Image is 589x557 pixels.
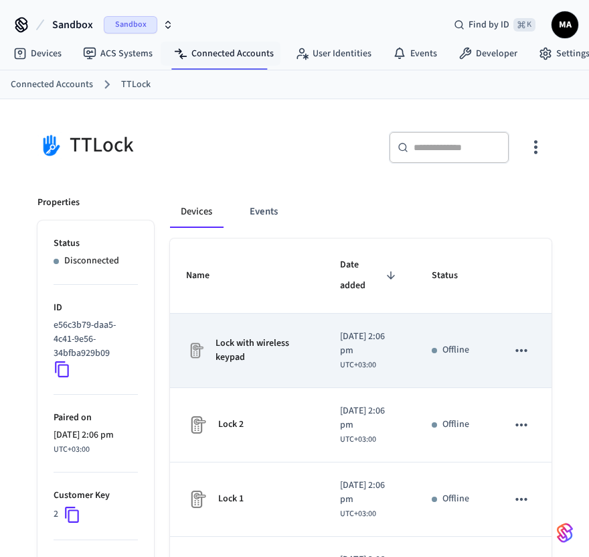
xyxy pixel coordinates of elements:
p: Offline [442,343,469,357]
img: Placeholder Lock Image [186,489,207,510]
span: Sandbox [52,17,93,33]
a: ACS Systems [72,42,163,66]
span: Sandbox [104,16,157,34]
p: Lock 2 [218,418,244,432]
p: Lock 1 [218,492,244,506]
a: User Identities [284,42,382,66]
img: Placeholder Lock Image [186,341,205,360]
a: Events [382,42,448,66]
span: [DATE] 2:06 pm [340,330,400,358]
a: TTLock [121,78,151,92]
span: Name [186,265,227,286]
div: Asia/Riyadh [340,330,400,371]
div: Asia/Riyadh [340,404,400,446]
img: TTLock Logo, Square [37,131,64,159]
span: MA [553,13,577,37]
p: e56c3b79-daa5-4c41-9e56-34bfba929b09 [54,318,133,361]
span: UTC+03:00 [340,508,376,520]
p: Status [54,237,138,251]
span: ⌘ K [513,18,535,32]
span: Find by ID [469,18,509,32]
div: Asia/Riyadh [340,479,400,520]
p: Offline [442,492,469,506]
p: 2 [54,507,58,521]
img: Placeholder Lock Image [186,414,207,436]
span: UTC+03:00 [54,444,90,456]
img: SeamLogoGradient.69752ec5.svg [557,522,573,544]
span: Date added [340,255,400,297]
span: UTC+03:00 [340,434,376,446]
a: Devices [3,42,72,66]
span: [DATE] 2:06 pm [340,479,400,507]
div: Find by ID⌘ K [443,13,546,37]
span: [DATE] 2:06 pm [340,404,400,432]
p: Paired on [54,411,138,425]
span: [DATE] 2:06 pm [54,428,114,442]
button: Events [239,196,288,228]
p: Properties [37,196,80,210]
p: Offline [442,418,469,432]
p: Lock with wireless keypad [216,336,308,365]
button: Devices [170,196,223,228]
div: connected account tabs [170,196,552,228]
span: UTC+03:00 [340,359,376,371]
p: ID [54,301,138,315]
button: MA [552,11,578,38]
p: Customer Key [54,489,138,503]
p: Disconnected [64,254,119,268]
a: Connected Accounts [11,78,93,92]
a: Connected Accounts [163,42,284,66]
div: Asia/Riyadh [54,428,114,456]
span: Status [432,265,475,286]
a: Developer [448,42,528,66]
div: TTLock [37,131,286,159]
